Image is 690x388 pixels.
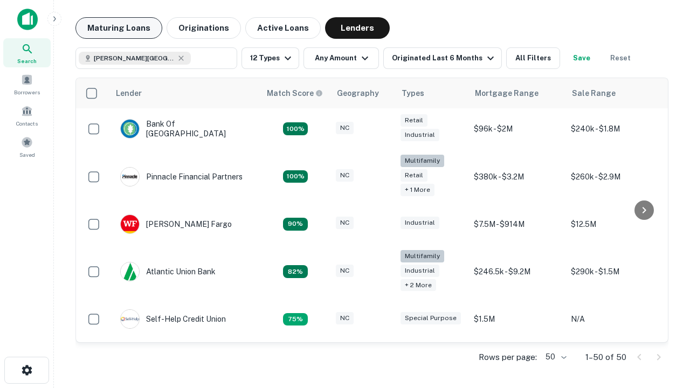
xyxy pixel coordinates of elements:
div: Self-help Credit Union [120,309,226,329]
span: Saved [19,150,35,159]
td: $12.5M [565,204,663,245]
td: $96k - $2M [468,108,565,149]
div: NC [336,122,354,134]
th: Capitalize uses an advanced AI algorithm to match your search with the best lender. The match sco... [260,78,330,108]
div: NC [336,312,354,324]
button: Lenders [325,17,390,39]
td: N/A [565,299,663,339]
p: 1–50 of 50 [585,351,626,364]
th: Sale Range [565,78,663,108]
div: Multifamily [401,250,444,262]
td: $246.5k - $9.2M [468,245,565,299]
div: Matching Properties: 11, hasApolloMatch: undefined [283,265,308,278]
p: Rows per page: [479,351,537,364]
img: picture [121,215,139,233]
a: Borrowers [3,70,51,99]
div: Atlantic Union Bank [120,262,216,281]
button: 12 Types [241,47,299,69]
img: picture [121,262,139,281]
img: picture [121,120,139,138]
div: NC [336,169,354,182]
button: Maturing Loans [75,17,162,39]
td: $380k - $3.2M [468,149,565,204]
th: Geography [330,78,395,108]
button: Any Amount [303,47,379,69]
a: Saved [3,132,51,161]
div: 50 [541,349,568,365]
div: Bank Of [GEOGRAPHIC_DATA] [120,119,250,138]
a: Search [3,38,51,67]
div: + 2 more [401,279,436,292]
div: NC [336,217,354,229]
div: [PERSON_NAME] Fargo [120,214,232,234]
a: Contacts [3,101,51,130]
div: Pinnacle Financial Partners [120,167,243,186]
img: capitalize-icon.png [17,9,38,30]
button: Originated Last 6 Months [383,47,502,69]
button: Originations [167,17,241,39]
div: Types [402,87,424,100]
div: Matching Properties: 14, hasApolloMatch: undefined [283,122,308,135]
td: $290k - $1.5M [565,245,663,299]
button: Reset [603,47,638,69]
button: Active Loans [245,17,321,39]
div: Matching Properties: 24, hasApolloMatch: undefined [283,170,308,183]
th: Mortgage Range [468,78,565,108]
div: Industrial [401,217,439,229]
div: + 1 more [401,184,434,196]
iframe: Chat Widget [636,302,690,354]
td: $1.5M [468,299,565,339]
img: picture [121,168,139,186]
span: [PERSON_NAME][GEOGRAPHIC_DATA], [GEOGRAPHIC_DATA] [94,53,175,63]
div: Industrial [401,129,439,141]
th: Lender [109,78,260,108]
div: Sale Range [572,87,616,100]
span: Borrowers [14,88,40,96]
th: Types [395,78,468,108]
h6: Match Score [267,87,321,99]
td: $7.5M - $914M [468,204,565,245]
div: Capitalize uses an advanced AI algorithm to match your search with the best lender. The match sco... [267,87,323,99]
div: Geography [337,87,379,100]
div: Matching Properties: 12, hasApolloMatch: undefined [283,218,308,231]
div: Mortgage Range [475,87,539,100]
div: Originated Last 6 Months [392,52,497,65]
div: Retail [401,114,427,127]
button: All Filters [506,47,560,69]
div: Industrial [401,265,439,277]
td: $240k - $1.8M [565,108,663,149]
button: Save your search to get updates of matches that match your search criteria. [564,47,599,69]
div: Special Purpose [401,312,461,324]
div: NC [336,265,354,277]
span: Search [17,57,37,65]
div: Multifamily [401,155,444,167]
div: Retail [401,169,427,182]
div: Matching Properties: 10, hasApolloMatch: undefined [283,313,308,326]
td: $260k - $2.9M [565,149,663,204]
div: Lender [116,87,142,100]
img: picture [121,310,139,328]
span: Contacts [16,119,38,128]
